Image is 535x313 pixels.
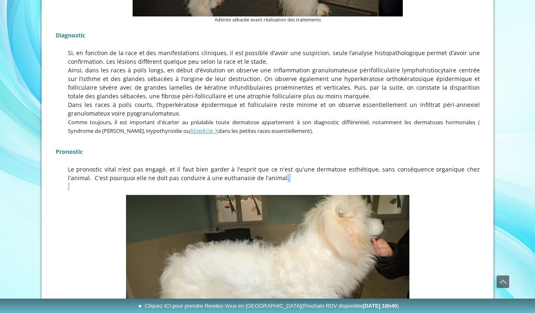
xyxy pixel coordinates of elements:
[56,100,480,118] p: Dans les races à poils courts, l’hyperkératose épidermique et folliculaire reste minime et on obs...
[363,303,397,309] b: [DATE] 16h40
[56,148,83,155] span: Pronostic
[138,303,399,309] span: ► Cliquez ICI pour prendre Rendez-Vous en [GEOGRAPHIC_DATA]
[56,165,480,182] p: Le pronostic vital n’est pas engagé, et il faut bien garder à l'esprit que ce n'est qu'une dermat...
[56,31,85,39] span: Diagnostic
[68,118,480,135] span: Comme toujours, il est important d'écarter au préalable toute dermatose appartement à son diagnos...
[218,127,313,134] span: dans les petites races essentiellement).
[301,303,399,309] span: (Prochain RDV disponible )
[133,16,403,23] figcaption: Adénite sébacée avant réalisation des traitements
[56,49,480,66] p: Si, en fonction de la race et des manifestations cliniques, il est possible d’avoir une suspicion...
[56,66,480,100] p: Ainsi, dans les races à poils longs, en début d’évolution on observe une inflammation granulomate...
[496,275,509,288] a: Défiler vers le haut
[497,276,509,288] span: Défiler vers le haut
[190,127,218,134] a: Alopécie X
